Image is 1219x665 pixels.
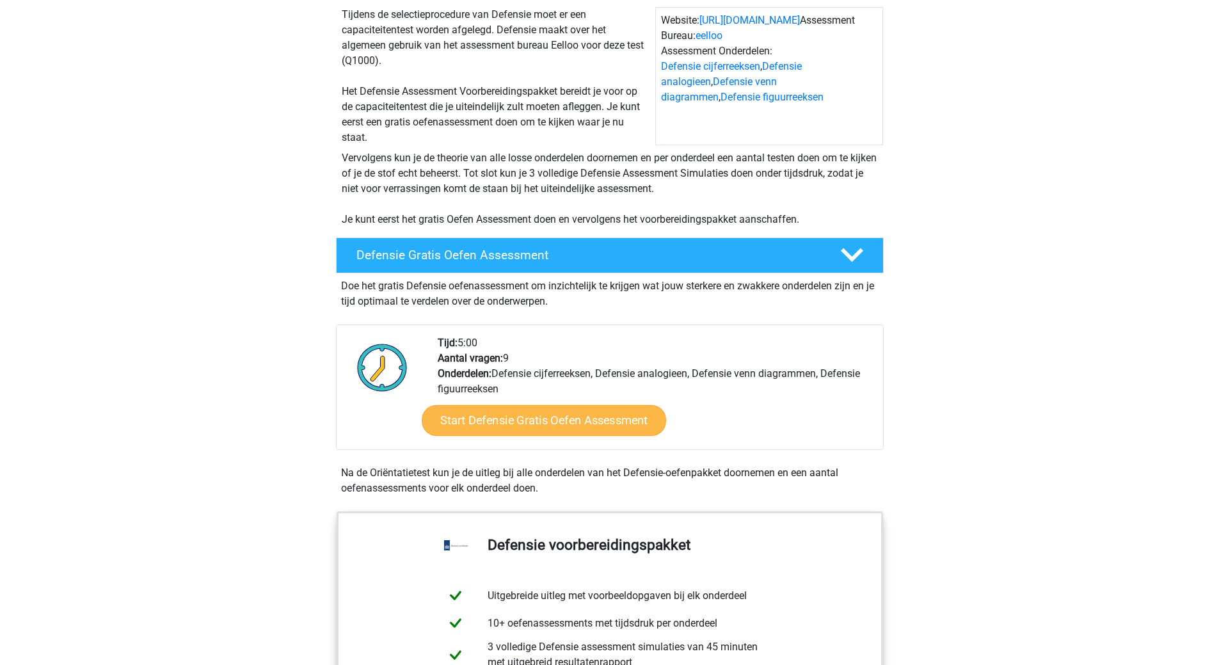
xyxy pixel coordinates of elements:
a: Defensie venn diagrammen [661,76,777,103]
a: Defensie Gratis Oefen Assessment [331,237,889,273]
div: Vervolgens kun je de theorie van alle losse onderdelen doornemen en per onderdeel een aantal test... [337,150,883,227]
b: Aantal vragen: [438,352,503,364]
div: 5:00 9 Defensie cijferreeksen, Defensie analogieen, Defensie venn diagrammen, Defensie figuurreeksen [428,335,882,449]
div: Tijdens de selectieprocedure van Defensie moet er een capaciteitentest worden afgelegd. Defensie ... [337,7,655,145]
a: Defensie figuurreeksen [721,91,824,103]
a: Defensie cijferreeksen [661,60,760,72]
a: [URL][DOMAIN_NAME] [699,14,800,26]
b: Tijd: [438,337,458,349]
h4: Defensie Gratis Oefen Assessment [356,248,820,262]
a: eelloo [696,29,722,42]
b: Onderdelen: [438,367,491,380]
a: Defensie analogieen [661,60,802,88]
img: Klok [350,335,415,399]
div: Website: Assessment Bureau: Assessment Onderdelen: , , , [655,7,883,145]
div: Na de Oriëntatietest kun je de uitleg bij alle onderdelen van het Defensie-oefenpakket doornemen ... [336,465,884,496]
a: Start Defensie Gratis Oefen Assessment [422,405,666,436]
div: Doe het gratis Defensie oefenassessment om inzichtelijk te krijgen wat jouw sterkere en zwakkere ... [336,273,884,309]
